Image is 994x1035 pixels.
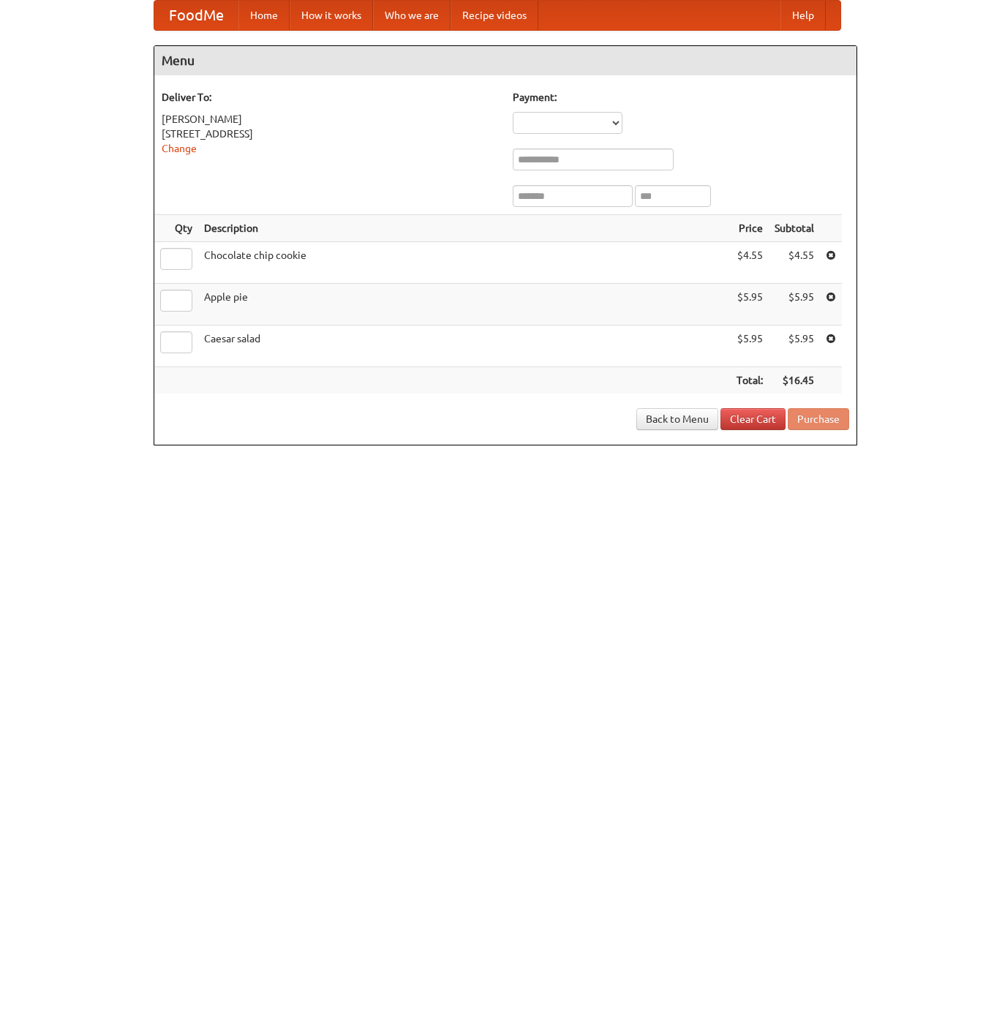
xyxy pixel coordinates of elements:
[290,1,373,30] a: How it works
[162,90,498,105] h5: Deliver To:
[198,215,731,242] th: Description
[769,325,820,367] td: $5.95
[451,1,538,30] a: Recipe videos
[636,408,718,430] a: Back to Menu
[198,242,731,284] td: Chocolate chip cookie
[513,90,849,105] h5: Payment:
[238,1,290,30] a: Home
[162,127,498,141] div: [STREET_ADDRESS]
[788,408,849,430] button: Purchase
[373,1,451,30] a: Who we are
[720,408,786,430] a: Clear Cart
[769,284,820,325] td: $5.95
[162,112,498,127] div: [PERSON_NAME]
[198,284,731,325] td: Apple pie
[198,325,731,367] td: Caesar salad
[731,367,769,394] th: Total:
[731,242,769,284] td: $4.55
[780,1,826,30] a: Help
[154,1,238,30] a: FoodMe
[731,215,769,242] th: Price
[769,367,820,394] th: $16.45
[154,215,198,242] th: Qty
[162,143,197,154] a: Change
[731,284,769,325] td: $5.95
[154,46,856,75] h4: Menu
[769,242,820,284] td: $4.55
[731,325,769,367] td: $5.95
[769,215,820,242] th: Subtotal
